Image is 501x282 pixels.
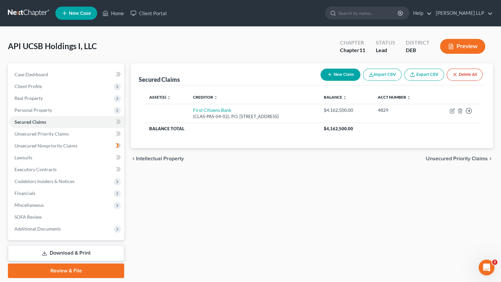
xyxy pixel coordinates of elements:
[426,156,493,161] button: Unsecured Priority Claims chevron_right
[340,39,365,47] div: Chapter
[9,69,124,80] a: Case Dashboard
[193,113,313,120] div: (CLAS-PAS-04-02), P.O. [STREET_ADDRESS]
[376,47,395,54] div: Lead
[426,156,488,161] span: Unsecured Priority Claims
[479,260,494,275] iframe: Intercom live chat
[407,96,411,100] i: unfold_more
[139,76,180,83] div: Secured Claims
[9,128,124,140] a: Unsecured Priority Claims
[9,140,124,152] a: Unsecured Nonpriority Claims
[193,95,218,100] a: Creditor unfold_more
[378,107,426,113] div: 4829
[14,190,35,196] span: Financials
[8,41,97,51] span: API UCSB Holdings I, LLC
[363,69,402,81] button: Import CSV
[9,152,124,164] a: Lawsuits
[14,72,48,77] span: Case Dashboard
[9,211,124,223] a: SOFA Review
[8,245,124,261] a: Download & Print
[338,7,399,19] input: Search by name...
[440,39,485,54] button: Preview
[492,260,497,265] span: 2
[14,83,42,89] span: Client Profile
[378,95,411,100] a: Acct Number unfold_more
[320,69,360,81] button: New Claim
[324,95,347,100] a: Balance unfold_more
[447,69,483,81] button: Delete All
[14,226,61,232] span: Additional Documents
[410,7,432,19] a: Help
[144,123,319,135] th: Balance Total
[136,156,184,161] span: Intellectual Property
[193,107,231,113] a: First Citizens Bank
[149,95,171,100] a: Asset(s) unfold_more
[376,39,395,47] div: Status
[214,96,218,100] i: unfold_more
[131,156,184,161] button: chevron_left Intellectual Property
[14,143,77,148] span: Unsecured Nonpriority Claims
[14,178,74,184] span: Codebtors Insiders & Notices
[14,119,46,125] span: Secured Claims
[14,202,44,208] span: Miscellaneous
[432,7,493,19] a: [PERSON_NAME] LLP
[69,11,91,16] span: New Case
[324,126,353,131] span: $4,162,500.00
[343,96,347,100] i: unfold_more
[14,167,57,172] span: Executory Contracts
[8,264,124,278] a: Review & File
[488,156,493,161] i: chevron_right
[340,47,365,54] div: Chapter
[9,116,124,128] a: Secured Claims
[14,155,32,160] span: Lawsuits
[14,131,69,137] span: Unsecured Priority Claims
[14,95,43,101] span: Real Property
[406,47,430,54] div: DEB
[324,107,367,113] div: $4,162,500.00
[99,7,127,19] a: Home
[406,39,430,47] div: District
[167,96,171,100] i: unfold_more
[359,47,365,53] span: 11
[404,69,444,81] a: Export CSV
[14,107,52,113] span: Personal Property
[14,214,42,220] span: SOFA Review
[127,7,170,19] a: Client Portal
[9,164,124,175] a: Executory Contracts
[131,156,136,161] i: chevron_left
